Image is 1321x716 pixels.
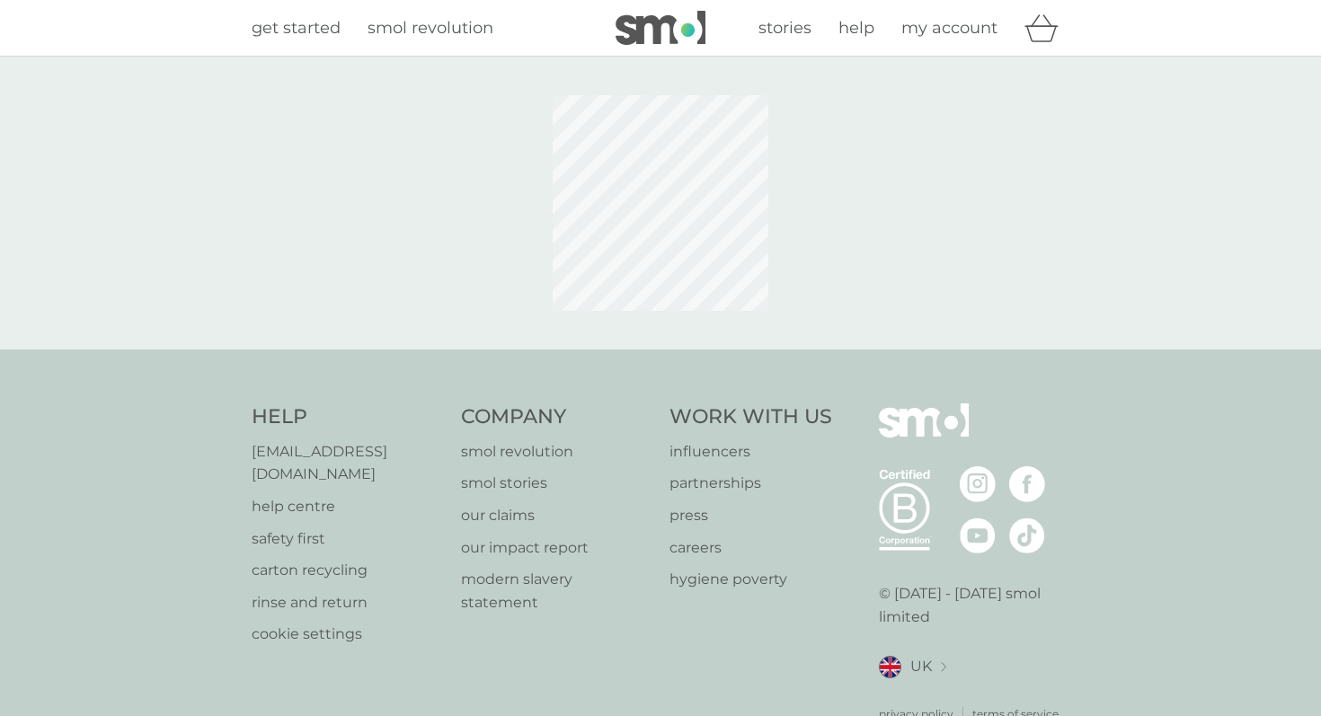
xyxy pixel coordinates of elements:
a: smol revolution [461,440,652,464]
span: smol revolution [368,18,493,38]
a: get started [252,15,341,41]
a: smol revolution [368,15,493,41]
p: © [DATE] - [DATE] smol limited [879,582,1070,628]
img: visit the smol Instagram page [960,466,996,502]
a: help centre [252,495,443,518]
a: carton recycling [252,559,443,582]
a: help [838,15,874,41]
span: get started [252,18,341,38]
img: UK flag [879,656,901,678]
img: smol [616,11,705,45]
span: help [838,18,874,38]
h4: Work With Us [669,403,832,431]
a: cookie settings [252,623,443,646]
img: select a new location [941,662,946,672]
a: influencers [669,440,832,464]
a: modern slavery statement [461,568,652,614]
img: visit the smol Tiktok page [1009,517,1045,553]
a: careers [669,536,832,560]
a: rinse and return [252,591,443,614]
h4: Help [252,403,443,431]
a: my account [901,15,997,41]
a: [EMAIL_ADDRESS][DOMAIN_NAME] [252,440,443,486]
div: basket [1024,10,1069,46]
a: partnerships [669,472,832,495]
a: our impact report [461,536,652,560]
span: UK [910,655,932,678]
h4: Company [461,403,652,431]
a: our claims [461,504,652,527]
img: smol [879,403,969,464]
a: hygiene poverty [669,568,832,591]
a: press [669,504,832,527]
img: visit the smol Youtube page [960,517,996,553]
span: my account [901,18,997,38]
img: visit the smol Facebook page [1009,466,1045,502]
a: stories [758,15,811,41]
span: stories [758,18,811,38]
a: smol stories [461,472,652,495]
a: safety first [252,527,443,551]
